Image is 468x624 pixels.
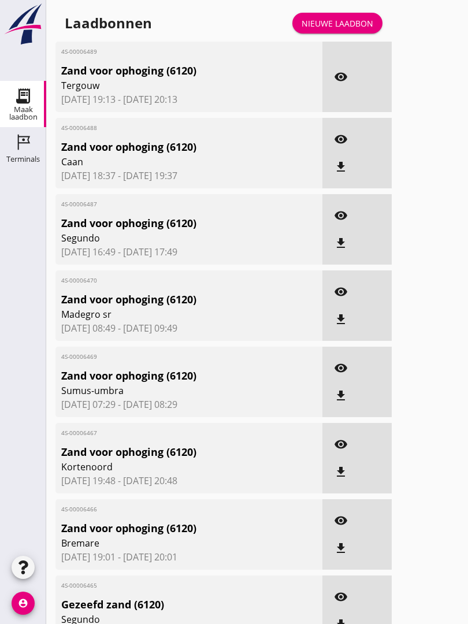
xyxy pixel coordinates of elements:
[61,276,274,285] span: 4S-00006470
[292,13,382,34] a: Nieuwe laadbon
[61,460,274,474] span: Kortenoord
[61,292,274,307] span: Zand voor ophoging (6120)
[61,581,274,590] span: 4S-00006465
[334,361,348,375] i: visibility
[61,444,274,460] span: Zand voor ophoging (6120)
[61,231,274,245] span: Segundo
[61,474,317,488] span: [DATE] 19:48 - [DATE] 20:48
[334,465,348,479] i: file_download
[61,245,317,259] span: [DATE] 16:49 - [DATE] 17:49
[2,3,44,46] img: logo-small.a267ee39.svg
[334,236,348,250] i: file_download
[61,521,274,536] span: Zand voor ophoging (6120)
[61,63,274,79] span: Zand voor ophoging (6120)
[61,352,274,361] span: 4S-00006469
[61,124,274,132] span: 4S-00006488
[6,155,40,163] div: Terminals
[334,132,348,146] i: visibility
[61,139,274,155] span: Zand voor ophoging (6120)
[61,216,274,231] span: Zand voor ophoging (6120)
[61,505,274,514] span: 4S-00006466
[334,389,348,403] i: file_download
[61,550,317,564] span: [DATE] 19:01 - [DATE] 20:01
[61,321,317,335] span: [DATE] 08:49 - [DATE] 09:49
[61,200,274,209] span: 4S-00006487
[61,398,317,411] span: [DATE] 07:29 - [DATE] 08:29
[61,368,274,384] span: Zand voor ophoging (6120)
[61,384,274,398] span: Sumus-umbra
[61,307,274,321] span: Madegro sr
[334,160,348,174] i: file_download
[61,597,274,612] span: Gezeefd zand (6120)
[334,285,348,299] i: visibility
[334,541,348,555] i: file_download
[12,592,35,615] i: account_circle
[61,169,317,183] span: [DATE] 18:37 - [DATE] 19:37
[61,536,274,550] span: Bremare
[334,313,348,326] i: file_download
[61,429,274,437] span: 4S-00006467
[334,70,348,84] i: visibility
[61,155,274,169] span: Caan
[61,92,317,106] span: [DATE] 19:13 - [DATE] 20:13
[334,437,348,451] i: visibility
[302,17,373,29] div: Nieuwe laadbon
[61,47,274,56] span: 4S-00006489
[65,14,152,32] div: Laadbonnen
[334,590,348,604] i: visibility
[334,514,348,528] i: visibility
[61,79,274,92] span: Tergouw
[334,209,348,222] i: visibility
